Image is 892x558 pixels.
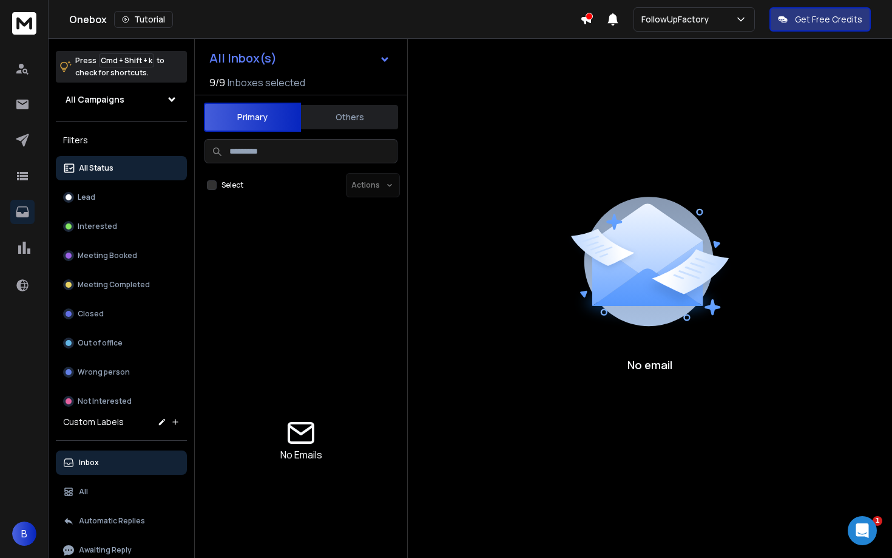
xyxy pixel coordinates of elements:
[78,251,137,260] p: Meeting Booked
[204,103,301,132] button: Primary
[78,309,104,319] p: Closed
[12,522,36,546] button: B
[56,389,187,413] button: Not Interested
[795,13,862,26] p: Get Free Credits
[641,13,714,26] p: FollowUpFactory
[56,243,187,268] button: Meeting Booked
[301,104,398,131] button: Others
[79,516,145,526] p: Automatic Replies
[56,509,187,533] button: Automatic Replies
[78,192,95,202] p: Lead
[114,11,173,28] button: Tutorial
[75,55,164,79] p: Press to check for shortcuts.
[56,302,187,326] button: Closed
[56,156,187,180] button: All Status
[209,75,225,90] span: 9 / 9
[56,185,187,209] button: Lead
[228,75,305,90] h3: Inboxes selected
[78,338,123,348] p: Out of office
[69,11,580,28] div: Onebox
[221,180,243,190] label: Select
[280,447,322,462] p: No Emails
[200,46,400,70] button: All Inbox(s)
[56,273,187,297] button: Meeting Completed
[56,480,187,504] button: All
[56,360,187,384] button: Wrong person
[78,396,132,406] p: Not Interested
[56,451,187,475] button: Inbox
[848,516,877,545] div: Open Intercom Messenger
[66,94,124,106] h1: All Campaigns
[56,87,187,112] button: All Campaigns
[63,416,124,428] h3: Custom Labels
[78,367,130,377] p: Wrong person
[56,132,187,149] h3: Filters
[56,331,187,355] button: Out of office
[209,52,277,64] h1: All Inbox(s)
[79,163,113,173] p: All Status
[79,458,99,468] p: Inbox
[79,487,88,497] p: All
[99,53,154,67] span: Cmd + Shift + k
[627,356,672,373] p: No email
[78,280,150,290] p: Meeting Completed
[873,516,882,526] span: 1
[769,7,871,32] button: Get Free Credits
[56,214,187,239] button: Interested
[78,222,117,231] p: Interested
[79,545,132,555] p: Awaiting Reply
